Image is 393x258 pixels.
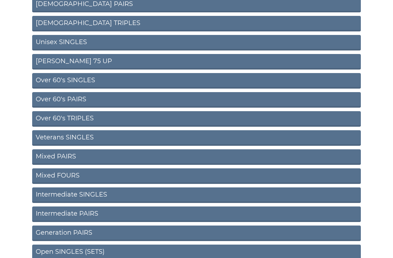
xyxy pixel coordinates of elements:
[32,92,361,108] a: Over 60's PAIRS
[32,16,361,32] a: [DEMOGRAPHIC_DATA] TRIPLES
[32,207,361,222] a: Intermediate PAIRS
[32,73,361,89] a: Over 60's SINGLES
[32,54,361,70] a: [PERSON_NAME] 75 UP
[32,188,361,203] a: Intermediate SINGLES
[32,35,361,51] a: Unisex SINGLES
[32,169,361,184] a: Mixed FOURS
[32,112,361,127] a: Over 60's TRIPLES
[32,150,361,165] a: Mixed PAIRS
[32,131,361,146] a: Veterans SINGLES
[32,226,361,241] a: Generation PAIRS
